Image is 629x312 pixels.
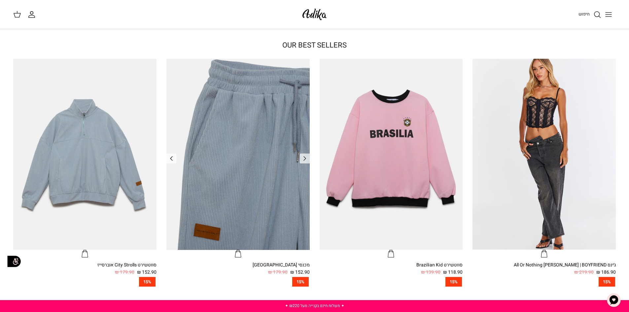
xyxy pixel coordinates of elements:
span: חיפוש [578,11,590,17]
div: סווטשירט City Strolls אוברסייז [13,261,157,269]
a: Previous [300,154,310,163]
a: ג׳ינס All Or Nothing [PERSON_NAME] | BOYFRIEND 186.90 ₪ 219.90 ₪ [472,261,616,276]
button: Toggle menu [601,7,616,22]
a: מכנסי [GEOGRAPHIC_DATA] 152.90 ₪ 179.90 ₪ [166,261,310,276]
a: סווטשירט Brazilian Kid 118.90 ₪ 139.90 ₪ [320,261,463,276]
span: 15% [139,277,156,287]
span: 219.90 ₪ [574,269,594,276]
div: מכנסי [GEOGRAPHIC_DATA] [166,261,310,269]
span: 118.90 ₪ [443,269,463,276]
span: 15% [599,277,615,287]
div: ג׳ינס All Or Nothing [PERSON_NAME] | BOYFRIEND [472,261,616,269]
span: 15% [445,277,462,287]
a: סווטשירט City Strolls אוברסייז [13,59,157,258]
a: Previous [166,154,176,163]
a: החשבון שלי [28,11,38,18]
a: 15% [166,277,310,287]
a: מכנסי טרנינג City strolls [166,59,310,258]
img: accessibility_icon02.svg [5,252,23,270]
span: 152.90 ₪ [290,269,310,276]
span: 186.90 ₪ [596,269,616,276]
span: 139.90 ₪ [421,269,440,276]
img: Adika IL [300,7,329,22]
a: סווטשירט City Strolls אוברסייז 152.90 ₪ 179.90 ₪ [13,261,157,276]
div: סווטשירט Brazilian Kid [320,261,463,269]
button: צ'אט [604,290,624,310]
span: 152.90 ₪ [137,269,157,276]
a: 15% [472,277,616,287]
span: 179.90 ₪ [268,269,288,276]
a: סווטשירט Brazilian Kid [320,59,463,258]
span: 179.90 ₪ [115,269,134,276]
a: חיפוש [578,11,601,18]
a: OUR BEST SELLERS [282,40,347,51]
a: ג׳ינס All Or Nothing קריס-קרוס | BOYFRIEND [472,59,616,258]
a: 15% [320,277,463,287]
span: 15% [292,277,309,287]
a: 15% [13,277,157,287]
a: ✦ משלוח חינם בקנייה מעל ₪220 ✦ [285,303,344,309]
